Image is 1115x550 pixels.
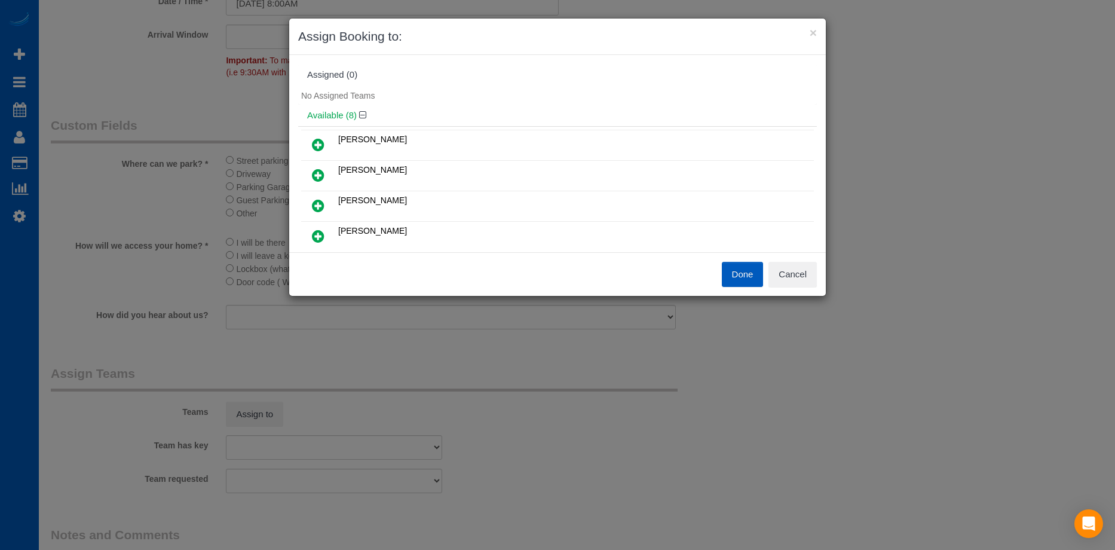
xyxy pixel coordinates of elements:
span: No Assigned Teams [301,91,375,100]
button: × [810,26,817,39]
div: Open Intercom Messenger [1074,509,1103,538]
h4: Available (8) [307,111,808,121]
div: Assigned (0) [307,70,808,80]
button: Done [722,262,764,287]
span: [PERSON_NAME] [338,165,407,175]
span: [PERSON_NAME] [338,195,407,205]
span: [PERSON_NAME] [338,226,407,236]
span: [PERSON_NAME] [338,135,407,144]
h3: Assign Booking to: [298,27,817,45]
button: Cancel [768,262,817,287]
